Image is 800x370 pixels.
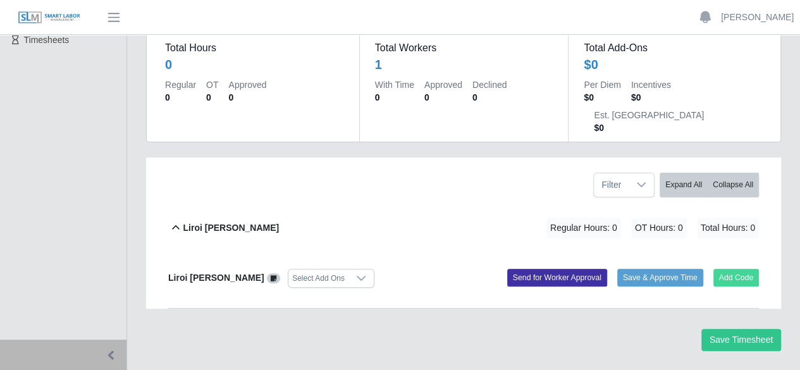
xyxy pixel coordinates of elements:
[660,173,759,197] div: bulk actions
[165,91,196,104] dd: 0
[594,109,704,121] dt: Est. [GEOGRAPHIC_DATA]
[228,78,266,91] dt: Approved
[546,218,621,238] span: Regular Hours: 0
[721,11,794,24] a: [PERSON_NAME]
[375,56,382,73] div: 1
[375,40,553,56] dt: Total Workers
[424,78,462,91] dt: Approved
[507,269,607,287] button: Send for Worker Approval
[165,56,172,73] div: 0
[617,269,703,287] button: Save & Approve Time
[660,173,708,197] button: Expand All
[183,221,279,235] b: Liroi [PERSON_NAME]
[631,218,687,238] span: OT Hours: 0
[18,11,81,25] img: SLM Logo
[168,202,759,254] button: Liroi [PERSON_NAME] Regular Hours: 0 OT Hours: 0 Total Hours: 0
[206,78,218,91] dt: OT
[228,91,266,104] dd: 0
[424,91,462,104] dd: 0
[584,78,620,91] dt: Per Diem
[206,91,218,104] dd: 0
[594,121,704,134] dd: $0
[631,78,671,91] dt: Incentives
[713,269,760,287] button: Add Code
[165,78,196,91] dt: Regular
[584,56,598,73] div: $0
[472,78,507,91] dt: Declined
[267,273,281,283] a: View/Edit Notes
[472,91,507,104] dd: 0
[697,218,759,238] span: Total Hours: 0
[24,35,70,45] span: Timesheets
[707,173,759,197] button: Collapse All
[375,78,414,91] dt: With Time
[168,273,264,283] b: Liroi [PERSON_NAME]
[375,91,414,104] dd: 0
[701,329,781,351] button: Save Timesheet
[288,269,348,287] div: Select Add Ons
[631,91,671,104] dd: $0
[584,91,620,104] dd: $0
[584,40,762,56] dt: Total Add-Ons
[594,173,629,197] span: Filter
[165,40,344,56] dt: Total Hours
